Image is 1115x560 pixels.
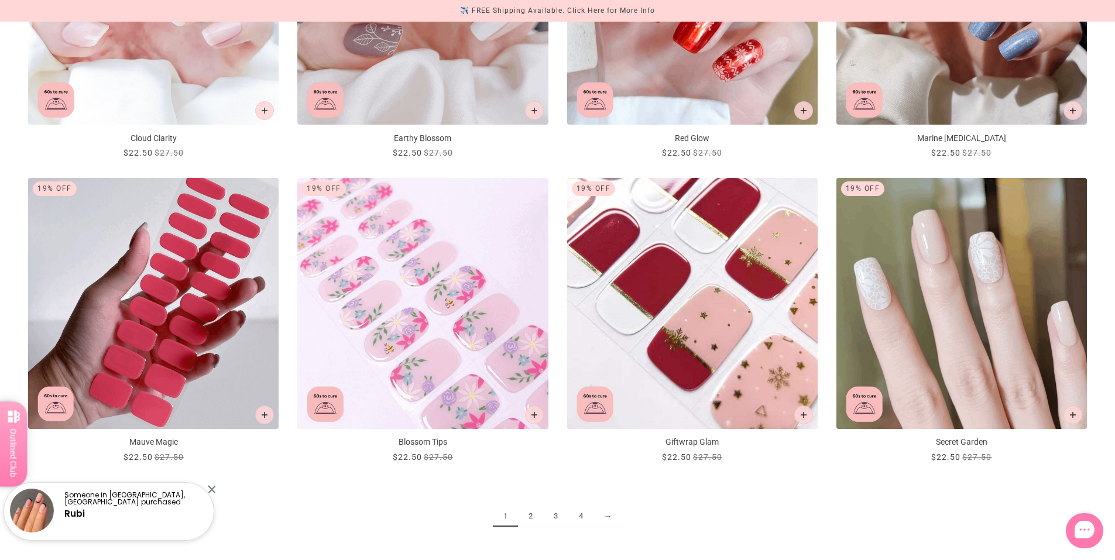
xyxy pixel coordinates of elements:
span: $22.50 [931,148,960,157]
span: $22.50 [393,452,422,462]
span: 1 [493,506,518,527]
button: Add to cart [1063,101,1082,120]
p: Marine [MEDICAL_DATA] [836,132,1087,145]
span: $27.50 [155,148,184,157]
a: → [593,506,623,527]
p: Someone in [GEOGRAPHIC_DATA], [GEOGRAPHIC_DATA] purchased [64,492,204,506]
p: Red Glow [567,132,818,145]
p: Cloud Clarity [28,132,279,145]
span: $27.50 [424,452,453,462]
img: Secret Garden-Semi Cured Gel Strips-Outlined [836,178,1087,428]
a: Rubi [64,507,85,520]
button: Add to cart [255,101,274,120]
span: $27.50 [424,148,453,157]
span: $27.50 [962,148,992,157]
a: Secret Garden [836,178,1087,463]
a: Blossom Tips [297,178,548,463]
button: Add to cart [525,406,544,424]
p: Mauve Magic [28,436,279,448]
span: $27.50 [693,148,722,157]
span: $27.50 [693,452,722,462]
span: $27.50 [155,452,184,462]
a: 2 [518,506,543,527]
img: Mauve Magic-Semi Cured Gel Strips-Outlined [28,178,279,428]
a: Giftwrap Glam [567,178,818,463]
button: Add to cart [794,101,813,120]
span: $22.50 [931,452,960,462]
span: $27.50 [962,452,992,462]
span: $22.50 [662,148,691,157]
button: Add to cart [525,101,544,120]
button: Add to cart [255,406,274,424]
p: Blossom Tips [297,436,548,448]
span: $22.50 [393,148,422,157]
div: ✈️ FREE Shipping Available. Click Here for More Info [460,5,655,17]
span: $22.50 [123,148,153,157]
a: Mauve Magic [28,178,279,463]
a: 3 [543,506,568,527]
span: $22.50 [662,452,691,462]
div: 19% Off [841,181,885,196]
img: Blossom Breeze-Semi Cured Gel Strips-Outlined [297,178,548,428]
p: Earthy Blossom [297,132,548,145]
span: $22.50 [123,452,153,462]
div: 19% Off [33,181,77,196]
a: 4 [568,506,593,527]
button: Add to cart [794,406,813,424]
button: Add to cart [1063,406,1082,424]
div: 19% Off [572,181,616,196]
p: Secret Garden [836,436,1087,448]
div: 19% Off [302,181,346,196]
p: Giftwrap Glam [567,436,818,448]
